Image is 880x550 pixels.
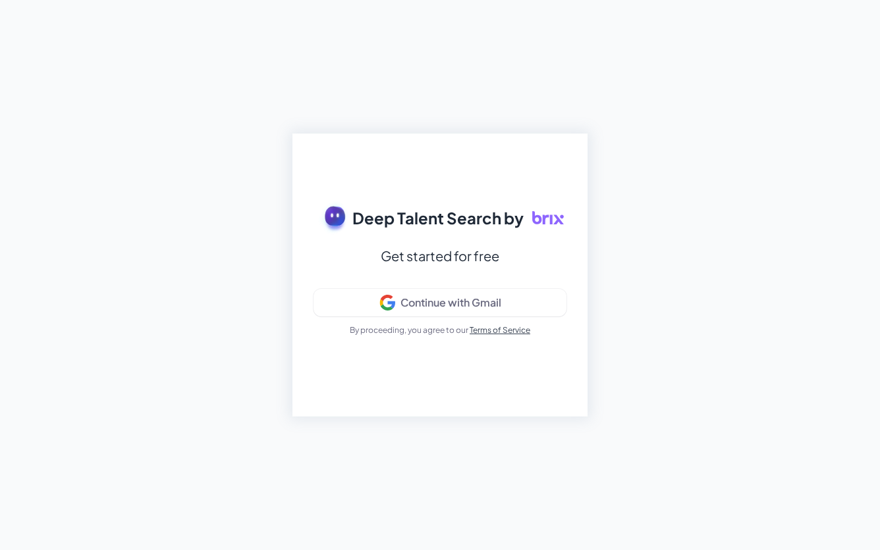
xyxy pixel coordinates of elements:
div: Get started for free [381,244,499,268]
button: Continue with Gmail [314,289,566,316]
div: Continue with Gmail [400,296,501,309]
a: Terms of Service [470,325,530,335]
p: By proceeding, you agree to our [350,324,530,336]
span: Deep Talent Search by [352,206,524,230]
